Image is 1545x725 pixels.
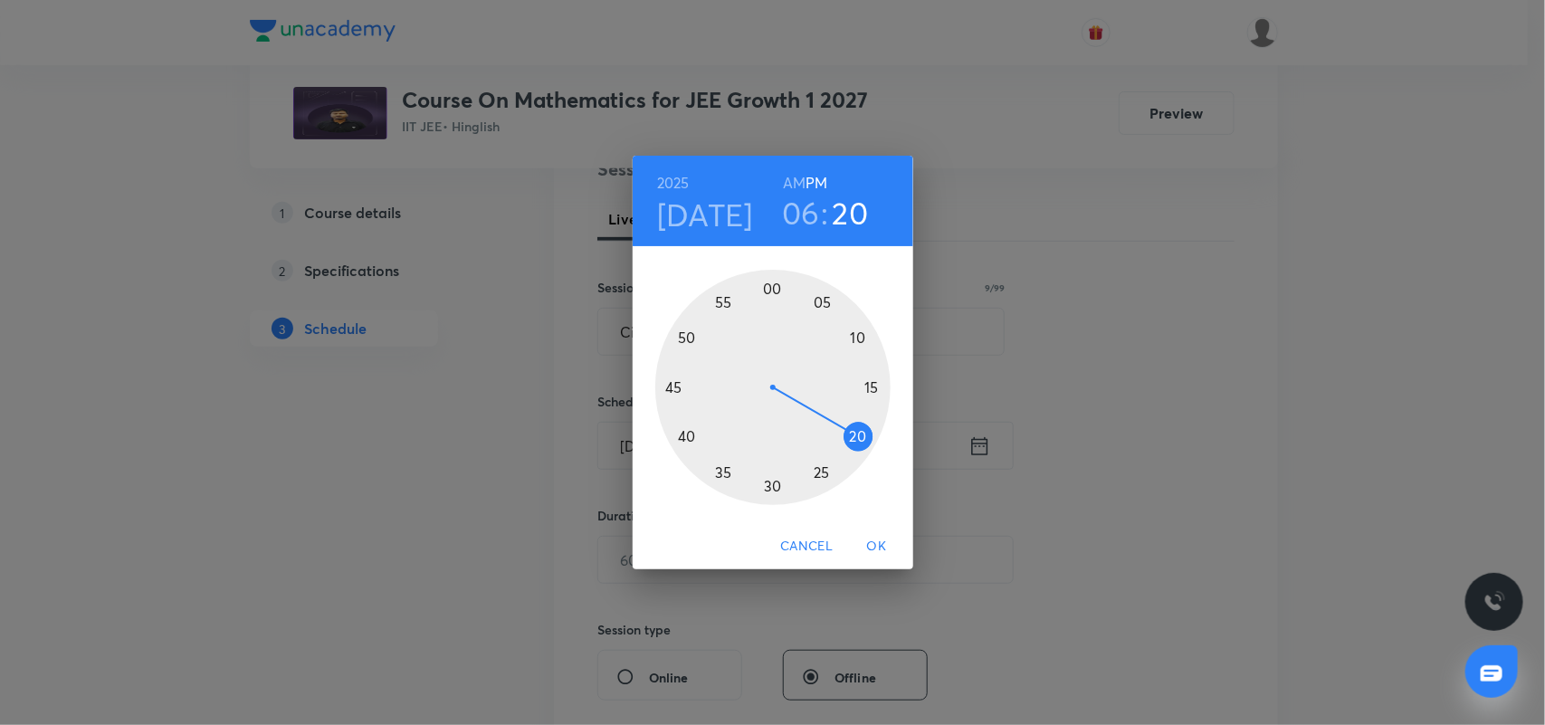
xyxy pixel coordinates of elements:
h3: : [821,194,828,232]
span: Cancel [780,535,833,558]
button: 2025 [657,170,690,196]
button: 06 [782,194,820,232]
button: OK [848,529,906,563]
span: OK [855,535,899,558]
button: AM [783,170,806,196]
button: PM [806,170,827,196]
button: 20 [833,194,869,232]
button: Cancel [773,529,840,563]
button: [DATE] [657,196,753,234]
